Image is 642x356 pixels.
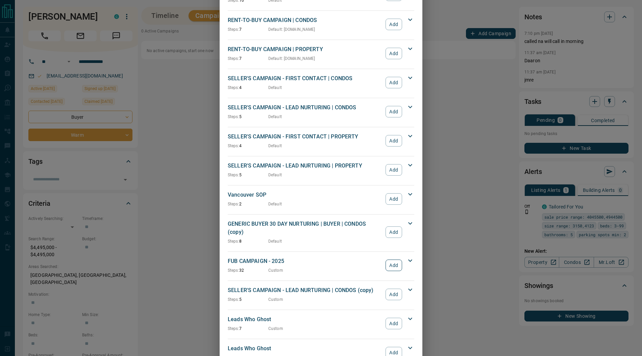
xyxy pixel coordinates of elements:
[228,114,239,119] span: Steps:
[386,106,402,117] button: Add
[228,131,414,150] div: SELLER'S CAMPAIGN - FIRST CONTACT | PROPERTYSteps:4DefaultAdd
[228,219,414,246] div: GENERIC BUYER 30 DAY NURTURING | BUYER | CONDOS (copy)Steps:8DefaultAdd
[228,296,268,303] p: 5
[268,85,282,91] p: Default
[386,289,402,300] button: Add
[228,326,239,331] span: Steps:
[268,267,283,273] p: Custom
[268,26,315,32] p: Default : [DOMAIN_NAME]
[228,160,414,179] div: SELLER'S CAMPAIGN - LEAD NURTURING | PROPERTYSteps:5DefaultAdd
[386,260,402,271] button: Add
[228,133,382,141] p: SELLER'S CAMPAIGN - FIRST CONTACT | PROPERTY
[228,268,239,273] span: Steps:
[386,135,402,147] button: Add
[228,143,268,149] p: 4
[268,296,283,303] p: Custom
[228,172,268,178] p: 5
[228,15,414,34] div: RENT-TO-BUY CAMPAIGN | CONDOSSteps:7Default: [DOMAIN_NAME]Add
[228,314,414,333] div: Leads Who GhostSteps:7CustomAdd
[228,238,268,244] p: 8
[228,16,382,24] p: RENT-TO-BUY CAMPAIGN | CONDOS
[228,256,414,275] div: FUB CAMPAIGN - 2025Steps:32CustomAdd
[386,193,402,205] button: Add
[228,102,414,121] div: SELLER'S CAMPAIGN - LEAD NURTURING | CONDOSSteps:5DefaultAdd
[386,318,402,329] button: Add
[386,48,402,59] button: Add
[228,26,268,32] p: 7
[268,143,282,149] p: Default
[228,162,382,170] p: SELLER'S CAMPAIGN - LEAD NURTURING | PROPERTY
[228,190,414,208] div: Vancouver SOPSteps:2DefaultAdd
[268,201,282,207] p: Default
[386,164,402,176] button: Add
[228,85,268,91] p: 4
[386,226,402,238] button: Add
[228,27,239,32] span: Steps:
[228,202,239,206] span: Steps:
[228,73,414,92] div: SELLER'S CAMPAIGN - FIRST CONTACT | CONDOSSteps:4DefaultAdd
[268,172,282,178] p: Default
[228,104,382,112] p: SELLER'S CAMPAIGN - LEAD NURTURING | CONDOS
[228,56,239,61] span: Steps:
[268,114,282,120] p: Default
[228,315,382,324] p: Leads Who Ghost
[228,220,382,236] p: GENERIC BUYER 30 DAY NURTURING | BUYER | CONDOS (copy)
[228,201,268,207] p: 2
[228,239,239,244] span: Steps:
[228,55,268,62] p: 7
[228,143,239,148] span: Steps:
[228,267,268,273] p: 32
[228,286,382,294] p: SELLER'S CAMPAIGN - LEAD NURTURING | CONDOS (copy)
[268,55,315,62] p: Default : [DOMAIN_NAME]
[228,297,239,302] span: Steps:
[228,326,268,332] p: 7
[228,85,239,90] span: Steps:
[228,191,382,199] p: Vancouver SOP
[228,257,382,265] p: FUB CAMPAIGN - 2025
[268,238,282,244] p: Default
[228,344,382,353] p: Leads Who Ghost
[228,45,382,53] p: RENT-TO-BUY CAMPAIGN | PROPERTY
[228,44,414,63] div: RENT-TO-BUY CAMPAIGN | PROPERTYSteps:7Default: [DOMAIN_NAME]Add
[228,285,414,304] div: SELLER'S CAMPAIGN - LEAD NURTURING | CONDOS (copy)Steps:5CustomAdd
[228,114,268,120] p: 5
[386,19,402,30] button: Add
[386,77,402,88] button: Add
[228,173,239,177] span: Steps:
[268,326,283,332] p: Custom
[228,74,382,83] p: SELLER'S CAMPAIGN - FIRST CONTACT | CONDOS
